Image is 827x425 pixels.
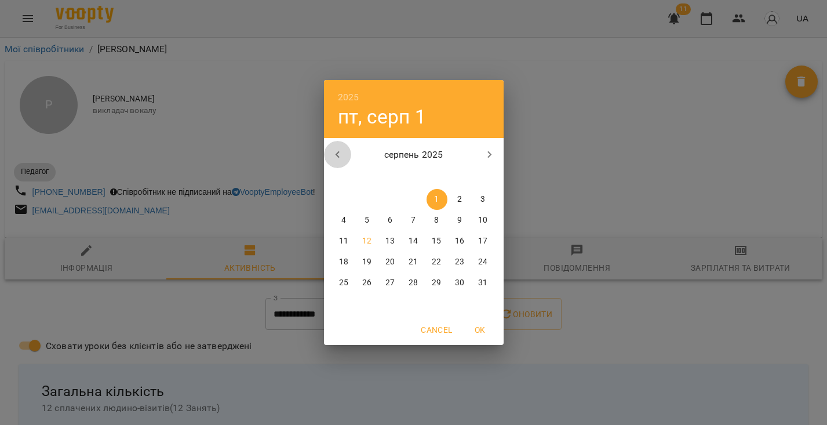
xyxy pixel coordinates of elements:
[478,235,487,247] p: 17
[380,273,401,293] button: 27
[341,215,346,226] p: 4
[473,210,494,231] button: 10
[334,273,355,293] button: 25
[427,252,447,273] button: 22
[380,172,401,183] span: ср
[357,210,378,231] button: 5
[351,148,476,162] p: серпень 2025
[388,215,392,226] p: 6
[427,210,447,231] button: 8
[427,172,447,183] span: пт
[409,277,418,289] p: 28
[450,273,471,293] button: 30
[427,273,447,293] button: 29
[478,215,487,226] p: 10
[432,277,441,289] p: 29
[480,194,485,205] p: 3
[411,215,416,226] p: 7
[334,210,355,231] button: 4
[357,172,378,183] span: вт
[455,235,464,247] p: 16
[339,256,348,268] p: 18
[473,273,494,293] button: 31
[462,319,499,340] button: OK
[457,194,462,205] p: 2
[450,172,471,183] span: сб
[450,189,471,210] button: 2
[409,256,418,268] p: 21
[362,256,371,268] p: 19
[403,210,424,231] button: 7
[357,273,378,293] button: 26
[403,273,424,293] button: 28
[416,319,457,340] button: Cancel
[334,231,355,252] button: 11
[427,231,447,252] button: 15
[473,189,494,210] button: 3
[338,105,426,129] button: пт, серп 1
[334,252,355,273] button: 18
[434,194,439,205] p: 1
[421,323,452,337] span: Cancel
[478,277,487,289] p: 31
[403,172,424,183] span: чт
[385,235,395,247] p: 13
[339,235,348,247] p: 11
[339,277,348,289] p: 25
[473,252,494,273] button: 24
[434,215,439,226] p: 8
[478,256,487,268] p: 24
[455,256,464,268] p: 23
[357,231,378,252] button: 12
[473,172,494,183] span: нд
[455,277,464,289] p: 30
[362,277,371,289] p: 26
[338,89,359,106] button: 2025
[409,235,418,247] p: 14
[385,256,395,268] p: 20
[473,231,494,252] button: 17
[450,252,471,273] button: 23
[403,231,424,252] button: 14
[432,235,441,247] p: 15
[380,210,401,231] button: 6
[334,172,355,183] span: пн
[362,235,371,247] p: 12
[450,231,471,252] button: 16
[450,210,471,231] button: 9
[365,215,369,226] p: 5
[457,215,462,226] p: 9
[357,252,378,273] button: 19
[380,231,401,252] button: 13
[432,256,441,268] p: 22
[467,323,494,337] span: OK
[380,252,401,273] button: 20
[427,189,447,210] button: 1
[403,252,424,273] button: 21
[385,277,395,289] p: 27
